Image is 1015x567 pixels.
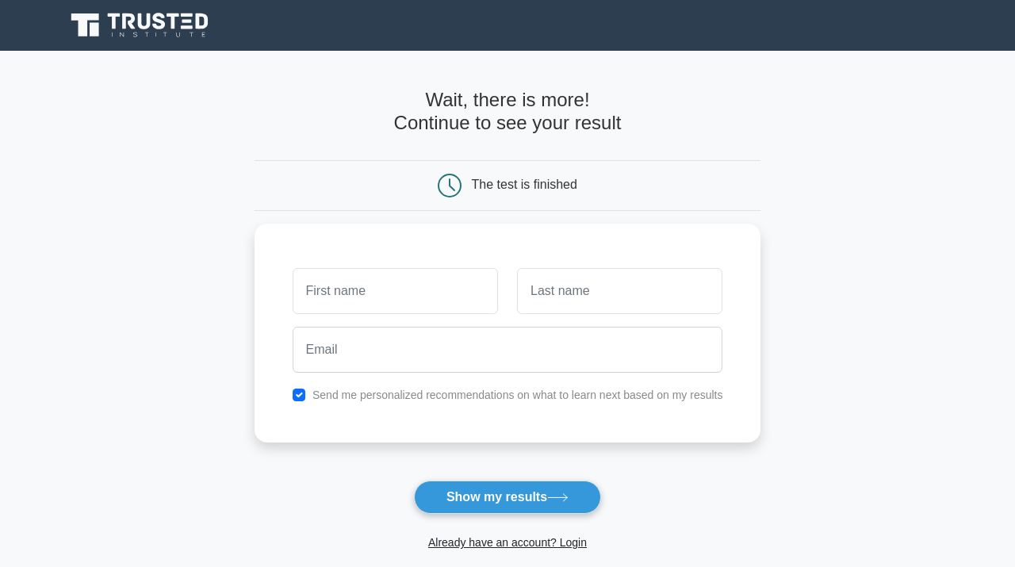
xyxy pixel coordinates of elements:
h4: Wait, there is more! Continue to see your result [255,89,761,135]
label: Send me personalized recommendations on what to learn next based on my results [312,389,723,401]
input: First name [293,268,498,314]
button: Show my results [414,481,601,514]
div: The test is finished [472,178,577,191]
input: Last name [517,268,722,314]
input: Email [293,327,723,373]
a: Already have an account? Login [428,536,587,549]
